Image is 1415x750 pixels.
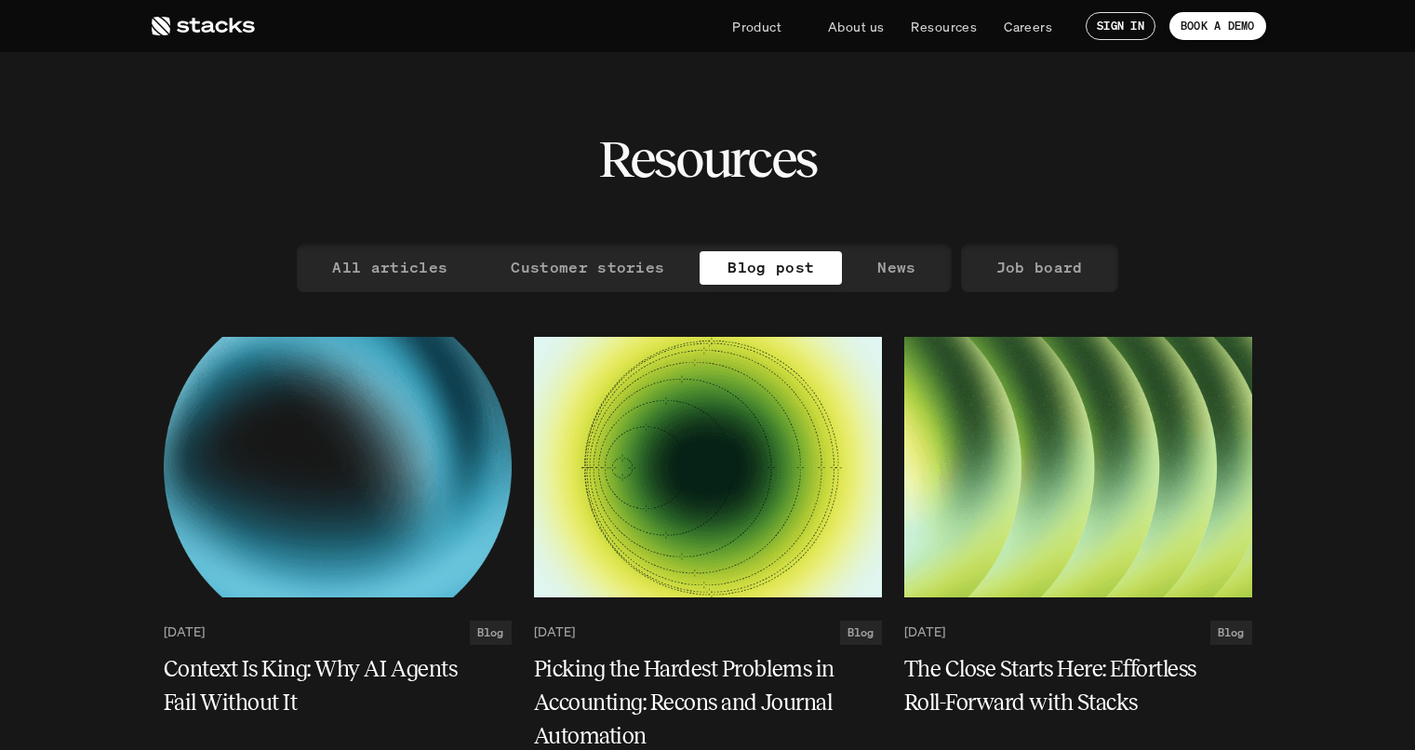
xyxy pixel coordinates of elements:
a: SIGN IN [1086,12,1155,40]
a: [DATE]Blog [904,621,1252,645]
p: Customer stories [511,254,664,281]
a: Customer stories [483,251,692,285]
a: All articles [304,251,475,285]
p: SIGN IN [1097,20,1144,33]
p: Resources [911,17,977,36]
a: Careers [993,9,1063,43]
a: About us [817,9,895,43]
h5: The Close Starts Here: Effortless Roll-Forward with Stacks [904,652,1230,719]
p: Product [732,17,781,36]
a: News [849,251,943,285]
h2: Blog [1218,626,1245,639]
p: About us [828,17,884,36]
a: Resources [900,9,988,43]
p: Job board [996,254,1083,281]
p: [DATE] [164,624,205,640]
a: The Close Starts Here: Effortless Roll-Forward with Stacks [904,652,1252,719]
a: Context Is King: Why AI Agents Fail Without It [164,652,512,719]
h2: Resources [598,130,817,188]
p: BOOK A DEMO [1181,20,1255,33]
a: BOOK A DEMO [1169,12,1266,40]
p: All articles [332,254,447,281]
a: [DATE]Blog [534,621,882,645]
p: Blog post [728,254,814,281]
p: [DATE] [904,624,945,640]
h2: Blog [477,626,504,639]
a: Blog post [700,251,842,285]
h2: Blog [848,626,874,639]
p: Careers [1004,17,1052,36]
p: [DATE] [534,624,575,640]
a: Job board [968,251,1111,285]
a: [DATE]Blog [164,621,512,645]
h5: Context Is King: Why AI Agents Fail Without It [164,652,489,719]
p: News [877,254,915,281]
